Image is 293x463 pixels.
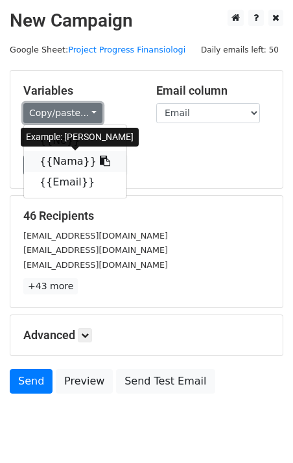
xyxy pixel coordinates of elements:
h2: New Campaign [10,10,283,32]
small: [EMAIL_ADDRESS][DOMAIN_NAME] [23,260,168,270]
h5: Advanced [23,328,270,342]
small: Google Sheet: [10,45,185,54]
h5: Variables [23,84,137,98]
iframe: Chat Widget [228,401,293,463]
a: Send Test Email [116,369,215,394]
small: [EMAIL_ADDRESS][DOMAIN_NAME] [23,245,168,255]
a: {{Nama}} [24,151,126,172]
small: [EMAIL_ADDRESS][DOMAIN_NAME] [23,231,168,241]
a: Preview [56,369,113,394]
h5: Email column [156,84,270,98]
h5: 46 Recipients [23,209,270,223]
a: Send [10,369,53,394]
span: Daily emails left: 50 [196,43,283,57]
a: Copy/paste... [23,103,102,123]
a: {{Email}} [24,172,126,193]
a: Project Progress Finansiologi [68,45,185,54]
a: +43 more [23,278,78,294]
div: Example: [PERSON_NAME] [21,128,139,147]
a: Daily emails left: 50 [196,45,283,54]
